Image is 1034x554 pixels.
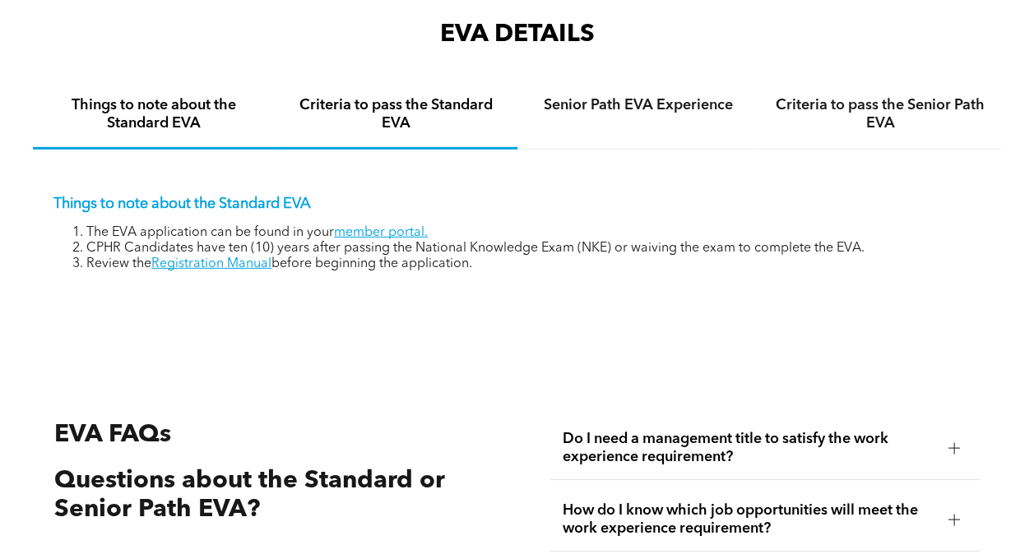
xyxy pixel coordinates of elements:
[532,96,744,114] h4: Senior Path EVA Experience
[563,501,935,538] span: How do I know which job opportunities will meet the work experience requirement?
[86,256,981,272] li: Review the before beginning the application.
[48,96,260,132] h4: Things to note about the Standard EVA
[54,422,171,447] span: EVA FAQs
[334,226,428,239] a: member portal.
[290,96,502,132] h4: Criteria to pass the Standard EVA
[151,257,271,270] a: Registration Manual
[563,430,935,466] span: Do I need a management title to satisfy the work experience requirement?
[53,195,981,213] p: Things to note about the Standard EVA
[86,225,981,241] li: The EVA application can be found in your
[86,241,981,256] li: CPHR Candidates have ten (10) years after passing the National Knowledge Exam (NKE) or waiving th...
[440,22,595,47] span: EVA DETAILS
[54,469,445,522] span: Questions about the Standard or Senior Path EVA?
[774,96,986,132] h4: Criteria to pass the Senior Path EVA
